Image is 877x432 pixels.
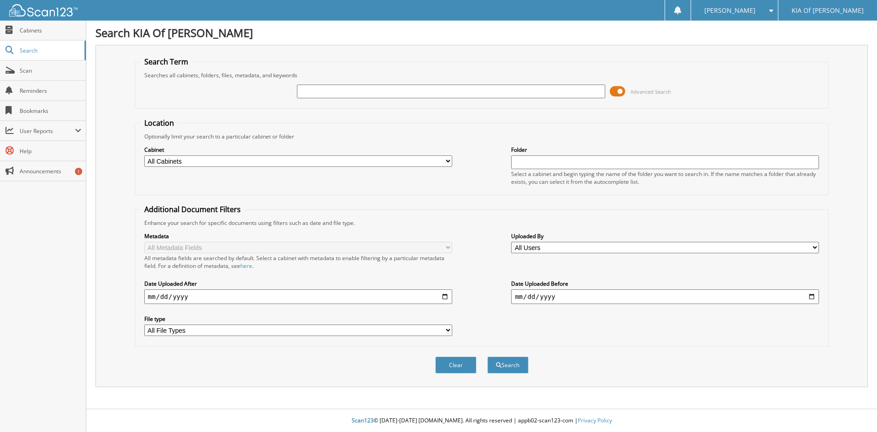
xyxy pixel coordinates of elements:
[20,167,81,175] span: Announcements
[792,8,864,13] span: KIA Of [PERSON_NAME]
[20,67,81,75] span: Scan
[20,87,81,95] span: Reminders
[435,357,476,373] button: Clear
[511,146,819,154] label: Folder
[140,133,824,140] div: Optionally limit your search to a particular cabinet or folder
[140,118,179,128] legend: Location
[20,127,75,135] span: User Reports
[352,416,374,424] span: Scan123
[144,315,452,323] label: File type
[578,416,612,424] a: Privacy Policy
[95,25,868,40] h1: Search KIA Of [PERSON_NAME]
[144,232,452,240] label: Metadata
[511,280,819,288] label: Date Uploaded Before
[630,88,671,95] span: Advanced Search
[144,280,452,288] label: Date Uploaded After
[9,4,78,16] img: scan123-logo-white.svg
[144,254,452,270] div: All metadata fields are searched by default. Select a cabinet with metadata to enable filtering b...
[75,168,82,175] div: 1
[20,147,81,155] span: Help
[140,219,824,227] div: Enhance your search for specific documents using filters such as date and file type.
[86,410,877,432] div: © [DATE]-[DATE] [DOMAIN_NAME]. All rights reserved | appb02-scan123-com |
[20,107,81,115] span: Bookmarks
[140,71,824,79] div: Searches all cabinets, folders, files, metadata, and keywords
[511,289,819,304] input: end
[144,146,452,154] label: Cabinet
[487,357,528,373] button: Search
[704,8,755,13] span: [PERSON_NAME]
[240,262,252,270] a: here
[511,232,819,240] label: Uploaded By
[20,27,81,34] span: Cabinets
[511,170,819,186] div: Select a cabinet and begin typing the name of the folder you want to search in. If the name match...
[140,57,193,67] legend: Search Term
[144,289,452,304] input: start
[20,47,80,54] span: Search
[140,204,245,214] legend: Additional Document Filters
